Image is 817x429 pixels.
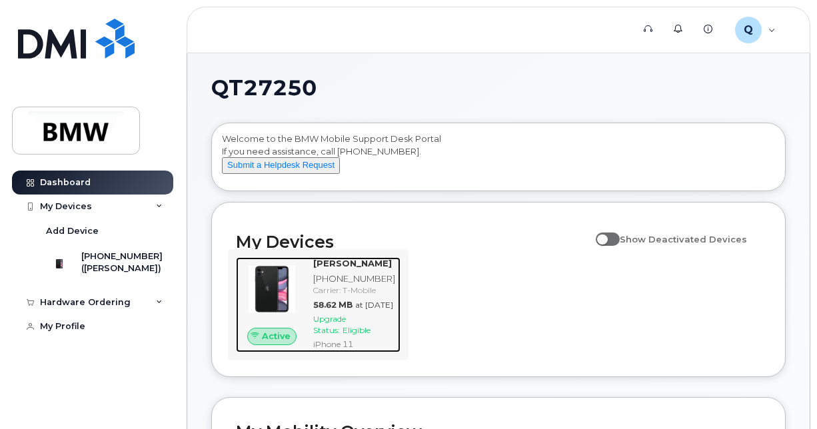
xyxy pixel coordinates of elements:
a: Active[PERSON_NAME][PHONE_NUMBER]Carrier: T-Mobile58.62 MBat [DATE]Upgrade Status:EligibleiPhone 11 [236,257,401,352]
div: Carrier: T-Mobile [313,284,395,296]
input: Show Deactivated Devices [596,226,606,237]
span: 58.62 MB [313,300,353,310]
span: Active [262,330,291,342]
div: iPhone 11 [313,338,395,350]
strong: [PERSON_NAME] [313,258,392,268]
iframe: Messenger Launcher [759,371,807,419]
span: Eligible [343,325,371,335]
a: Submit a Helpdesk Request [222,159,340,170]
span: QT27250 [211,78,317,98]
img: iPhone_11.jpg [247,264,297,314]
button: Submit a Helpdesk Request [222,157,340,174]
h2: My Devices [236,232,589,252]
span: Upgrade Status: [313,314,346,335]
span: at [DATE] [355,300,393,310]
div: Welcome to the BMW Mobile Support Desk Portal If you need assistance, call [PHONE_NUMBER]. [222,133,775,186]
div: [PHONE_NUMBER] [313,272,395,285]
span: Show Deactivated Devices [620,234,747,244]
